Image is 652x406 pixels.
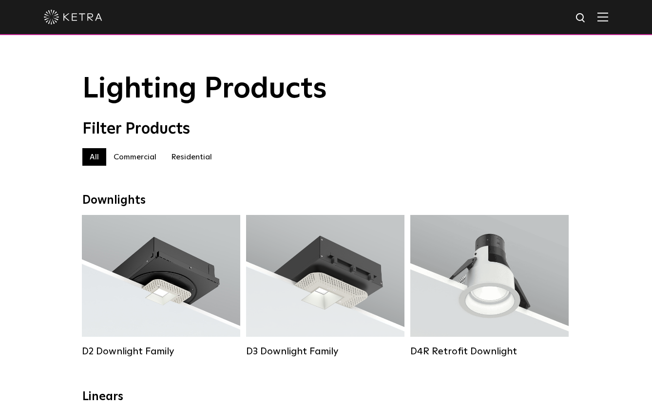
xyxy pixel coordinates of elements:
[82,215,240,357] a: D2 Downlight Family Lumen Output:1200Colors:White / Black / Gloss Black / Silver / Bronze / Silve...
[82,193,570,208] div: Downlights
[106,148,164,166] label: Commercial
[82,75,327,104] span: Lighting Products
[82,148,106,166] label: All
[246,346,404,357] div: D3 Downlight Family
[164,148,219,166] label: Residential
[246,215,404,357] a: D3 Downlight Family Lumen Output:700 / 900 / 1100Colors:White / Black / Silver / Bronze / Paintab...
[597,12,608,21] img: Hamburger%20Nav.svg
[82,390,570,404] div: Linears
[44,10,102,24] img: ketra-logo-2019-white
[410,215,569,357] a: D4R Retrofit Downlight Lumen Output:800Colors:White / BlackBeam Angles:15° / 25° / 40° / 60°Watta...
[82,120,570,138] div: Filter Products
[575,12,587,24] img: search icon
[82,346,240,357] div: D2 Downlight Family
[410,346,569,357] div: D4R Retrofit Downlight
